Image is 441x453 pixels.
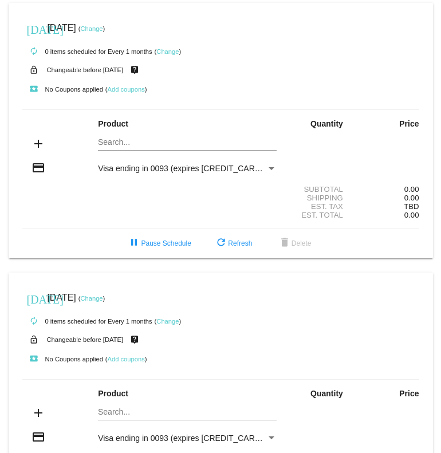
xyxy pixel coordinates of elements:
mat-icon: live_help [128,332,141,347]
mat-icon: pause [127,237,141,250]
strong: Price [399,389,419,398]
mat-select: Payment Method [98,164,277,173]
span: [DATE] [47,293,76,302]
small: 0 items scheduled for Every 1 months [22,48,152,55]
mat-icon: lock_open [27,62,41,77]
mat-icon: lock_open [27,332,41,347]
mat-icon: autorenew [27,45,41,58]
mat-icon: [DATE] [27,22,41,36]
mat-icon: delete [278,237,292,250]
small: No Coupons applied [22,86,103,93]
small: Changeable before [DATE] [47,336,124,343]
mat-icon: add [31,406,45,420]
div: Est. Tax [287,202,353,211]
strong: Product [98,389,128,398]
mat-icon: local_play [27,82,41,96]
small: ( ) [155,48,182,55]
mat-icon: live_help [128,62,141,77]
div: 0.00 [353,185,419,194]
small: ( ) [78,295,105,302]
small: No Coupons applied [22,356,103,363]
span: TBD [404,202,419,211]
small: 0 items scheduled for Every 1 months [22,318,152,325]
mat-select: Payment Method [98,434,277,443]
button: Delete [269,233,321,254]
span: Delete [278,239,312,247]
strong: Quantity [310,119,343,128]
a: Change [156,48,179,55]
span: 0.00 [404,194,419,202]
a: Change [80,25,103,32]
small: ( ) [105,356,147,363]
span: 0.00 [404,211,419,219]
a: Add coupons [108,86,145,93]
span: Visa ending in 0093 (expires [CREDIT_CARD_DATA]) [98,164,290,173]
input: Search... [98,408,277,417]
mat-icon: local_play [27,352,41,366]
span: Pause Schedule [127,239,191,247]
mat-icon: credit_card [31,161,45,175]
mat-icon: refresh [214,237,228,250]
small: Changeable before [DATE] [47,66,124,73]
span: Visa ending in 0093 (expires [CREDIT_CARD_DATA]) [98,434,290,443]
button: Refresh [205,233,261,254]
span: [DATE] [47,23,76,33]
a: Add coupons [108,356,145,363]
div: Subtotal [287,185,353,194]
mat-icon: add [31,137,45,151]
strong: Quantity [310,389,343,398]
strong: Price [399,119,419,128]
small: ( ) [105,86,147,93]
input: Search... [98,138,277,147]
mat-icon: [DATE] [27,292,41,305]
small: ( ) [78,25,105,32]
mat-icon: credit_card [31,430,45,444]
mat-icon: autorenew [27,314,41,328]
a: Change [80,295,103,302]
div: Est. Total [287,211,353,219]
a: Change [156,318,179,325]
strong: Product [98,119,128,128]
small: ( ) [155,318,182,325]
button: Pause Schedule [118,233,200,254]
span: Refresh [214,239,252,247]
div: Shipping [287,194,353,202]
